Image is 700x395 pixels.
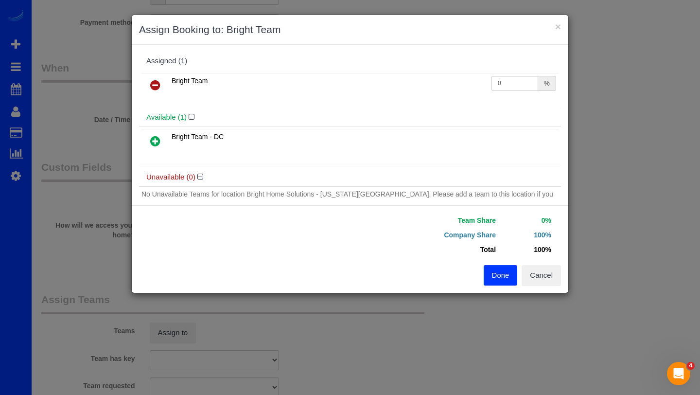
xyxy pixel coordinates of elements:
[538,76,556,91] div: %
[146,57,554,65] div: Assigned (1)
[484,265,518,286] button: Done
[146,113,554,122] h4: Available (1)
[357,213,498,228] td: Team Share
[139,22,561,37] h3: Assign Booking to: Bright Team
[555,21,561,32] button: ×
[172,77,208,85] span: Bright Team
[357,242,498,257] td: Total
[172,133,224,141] span: Bright Team - DC
[146,173,554,181] h4: Unavailable (0)
[687,362,695,370] span: 4
[522,265,561,286] button: Cancel
[498,228,554,242] td: 100%
[141,190,553,208] span: No Unavailable Teams for location Bright Home Solutions - [US_STATE][GEOGRAPHIC_DATA]. Please add...
[667,362,690,385] iframe: Intercom live chat
[498,242,554,257] td: 100%
[498,213,554,228] td: 0%
[357,228,498,242] td: Company Share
